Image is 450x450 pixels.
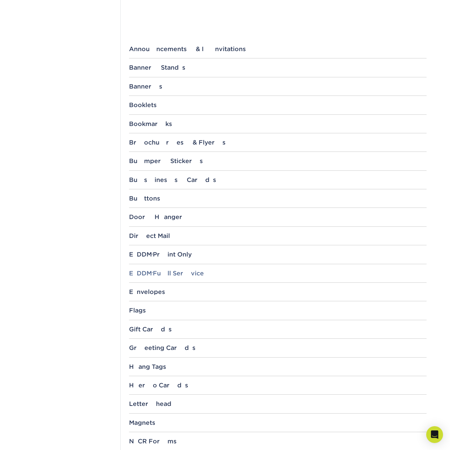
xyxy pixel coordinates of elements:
[129,232,427,239] div: Direct Mail
[129,288,427,295] div: Envelopes
[129,270,427,277] div: EDDM Full Service
[129,83,427,90] div: Banners
[129,195,427,202] div: Buttons
[129,251,427,258] div: EDDM Print Only
[129,120,427,127] div: Bookmarks
[129,213,427,220] div: Door Hanger
[129,176,427,183] div: Business Cards
[129,307,427,314] div: Flags
[129,326,427,333] div: Gift Cards
[129,344,427,351] div: Greeting Cards
[129,139,427,146] div: Brochures & Flyers
[426,426,443,443] div: Open Intercom Messenger
[152,272,153,275] small: ®
[129,363,427,370] div: Hang Tags
[129,419,427,426] div: Magnets
[129,64,427,71] div: Banner Stands
[129,438,427,445] div: NCR Forms
[129,382,427,389] div: Hero Cards
[152,253,153,256] small: ®
[129,45,427,52] div: Announcements & Invitations
[129,157,427,164] div: Bumper Stickers
[129,400,427,407] div: Letterhead
[2,429,59,448] iframe: Google Customer Reviews
[129,101,427,108] div: Booklets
